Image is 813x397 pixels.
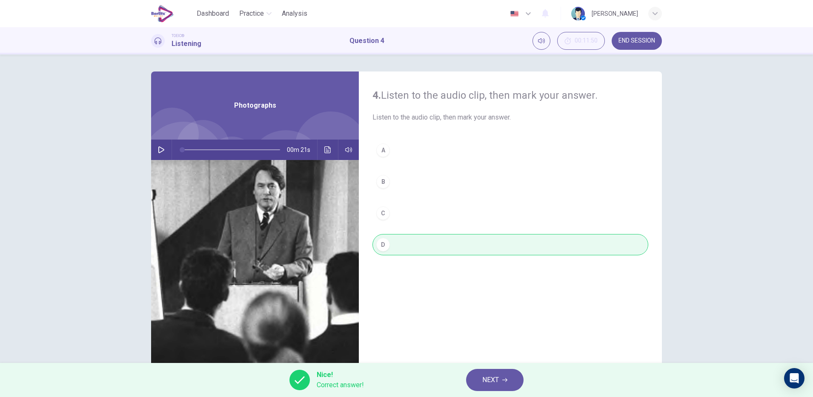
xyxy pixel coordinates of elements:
[349,36,384,46] h1: Question 4
[282,9,307,19] span: Analysis
[172,39,201,49] h1: Listening
[466,369,524,391] button: NEXT
[557,32,605,50] button: 00:11:50
[287,140,317,160] span: 00m 21s
[372,112,648,123] span: Listen to the audio clip, then mark your answer.
[372,89,648,102] h4: Listen to the audio clip, then mark your answer.
[557,32,605,50] div: Hide
[172,33,184,39] span: TOEIC®
[592,9,638,19] div: [PERSON_NAME]
[193,6,232,21] button: Dashboard
[482,374,499,386] span: NEXT
[571,7,585,20] img: Profile picture
[278,6,311,21] button: Analysis
[151,5,174,22] img: EduSynch logo
[612,32,662,50] button: END SESSION
[532,32,550,50] div: Mute
[317,380,364,390] span: Correct answer!
[618,37,655,44] span: END SESSION
[151,5,193,22] a: EduSynch logo
[234,100,276,111] span: Photographs
[151,160,359,367] img: Photographs
[575,37,598,44] span: 00:11:50
[372,89,381,101] strong: 4.
[239,9,264,19] span: Practice
[197,9,229,19] span: Dashboard
[509,11,520,17] img: en
[236,6,275,21] button: Practice
[317,370,364,380] span: Nice!
[784,368,804,388] div: Open Intercom Messenger
[321,140,335,160] button: Click to see the audio transcription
